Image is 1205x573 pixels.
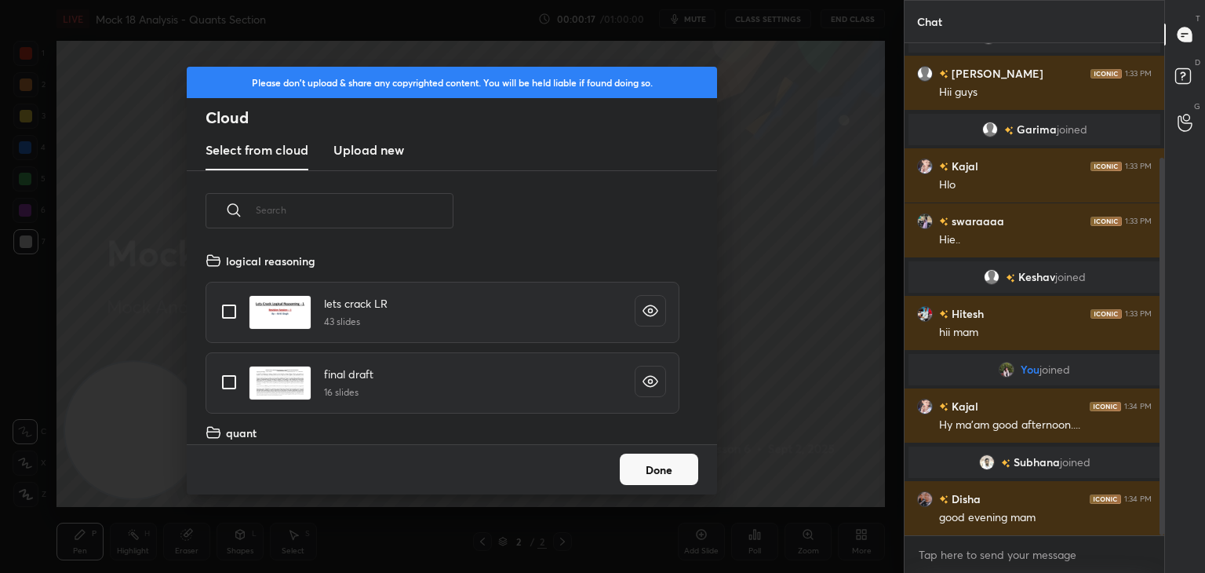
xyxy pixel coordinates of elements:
[249,295,311,330] img: 1614048816WRVG5O.pdf
[979,454,995,470] img: 3
[1124,495,1152,504] div: 1:34 PM
[1125,162,1152,171] div: 1:33 PM
[1021,363,1039,376] span: You
[982,122,998,137] img: default.png
[1017,123,1057,136] span: Garima
[939,510,1152,526] div: good evening mam
[939,85,1152,100] div: Hii guys
[939,495,948,504] img: no-rating-badge.077c3623.svg
[1060,456,1090,469] span: joined
[1090,309,1122,319] img: iconic-dark.1390631f.png
[948,213,1004,229] h6: swaraaaa
[1090,69,1122,78] img: iconic-dark.1390631f.png
[1057,123,1087,136] span: joined
[206,108,717,128] h2: Cloud
[948,158,978,174] h6: Kajal
[939,418,1152,433] div: Hy ma'am good afternoon....
[1090,217,1122,226] img: iconic-dark.1390631f.png
[1196,13,1200,24] p: T
[1006,274,1015,283] img: no-rating-badge.077c3623.svg
[187,246,698,444] div: grid
[917,214,933,229] img: 444806e948ba45e9b49f95245849b435.jpg
[1055,271,1086,283] span: joined
[917,399,933,414] img: cc8b3f9215ad453c9fc5519683ae4892.jpg
[226,425,257,441] h4: quant
[939,232,1152,248] div: Hie..
[333,141,404,159] h3: Upload new
[324,385,373,400] h5: 16 slides
[206,141,308,159] h3: Select from cloud
[226,253,315,269] h4: logical reasoning
[905,43,1164,536] div: grid
[1090,402,1121,411] img: iconic-dark.1390631f.png
[1125,309,1152,319] div: 1:33 PM
[187,67,717,98] div: Please don't upload & share any copyrighted content. You will be held liable if found doing so.
[917,159,933,174] img: cc8b3f9215ad453c9fc5519683ae4892.jpg
[948,65,1043,82] h6: [PERSON_NAME]
[917,491,933,507] img: 3
[939,325,1152,341] div: hii mam
[1125,69,1152,78] div: 1:33 PM
[1124,402,1152,411] div: 1:34 PM
[999,362,1014,378] img: d32a3653a59a4f6dbabcf5fd46e7bda8.jpg
[620,454,698,485] button: Done
[1090,162,1122,171] img: iconic-dark.1390631f.png
[1014,456,1060,469] span: Subhana
[1018,271,1055,283] span: Keshav
[1194,100,1200,112] p: G
[249,366,311,400] img: 16388556415MV6NM.pdf
[1039,363,1070,376] span: joined
[948,305,984,322] h6: Hitesh
[917,306,933,322] img: eebab2a336d84a92b710b9d44f9d1d31.jpg
[939,217,948,226] img: no-rating-badge.077c3623.svg
[948,398,978,414] h6: Kajal
[939,177,1152,193] div: Hlo
[939,70,948,78] img: no-rating-badge.077c3623.svg
[324,366,373,382] h4: final draft
[939,162,948,171] img: no-rating-badge.077c3623.svg
[256,177,453,243] input: Search
[324,295,388,312] h4: lets crack LR
[1001,459,1010,468] img: no-rating-badge.077c3623.svg
[1125,217,1152,226] div: 1:33 PM
[939,310,948,319] img: no-rating-badge.077c3623.svg
[1195,57,1200,68] p: D
[939,403,948,411] img: no-rating-badge.077c3623.svg
[1090,495,1121,504] img: iconic-dark.1390631f.png
[984,269,999,285] img: default.png
[917,66,933,82] img: default.png
[324,315,388,329] h5: 43 slides
[1004,126,1014,135] img: no-rating-badge.077c3623.svg
[948,491,981,507] h6: Disha
[905,1,955,42] p: Chat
